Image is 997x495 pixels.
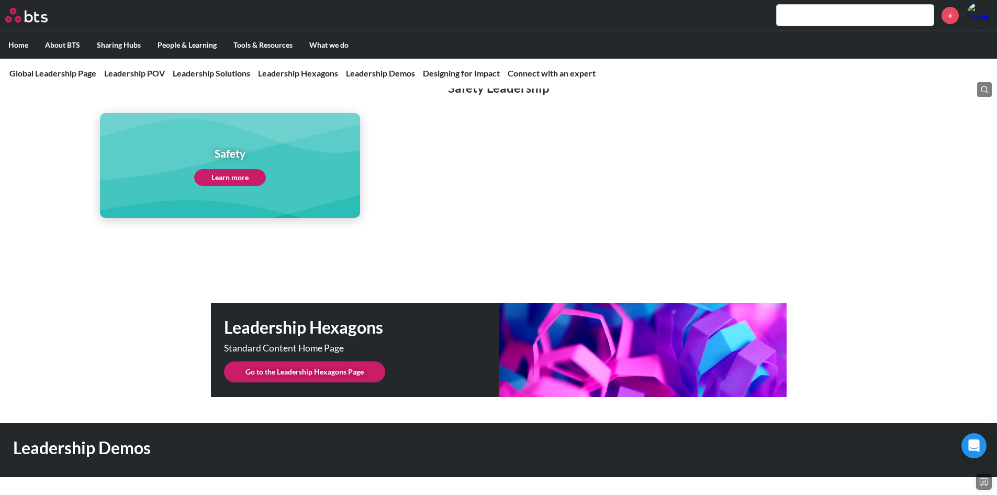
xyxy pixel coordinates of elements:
a: Leadership Hexagons [258,68,338,78]
label: What we do [301,31,357,59]
a: Global Leadership Page [9,68,96,78]
h1: Safety [194,146,266,161]
label: Sharing Hubs [88,31,149,59]
img: BTS Logo [5,8,48,23]
h1: Leadership Hexagons [224,316,499,339]
a: Connect with an expert [508,68,596,78]
a: Go home [5,8,67,23]
img: Nicole Gams [967,3,992,28]
a: Leadership Solutions [173,68,250,78]
h1: Leadership Demos [13,436,692,460]
label: Tools & Resources [225,31,301,59]
a: Leadership POV [104,68,165,78]
a: + [942,7,959,24]
label: People & Learning [149,31,225,59]
label: About BTS [37,31,88,59]
div: Open Intercom Messenger [961,433,987,458]
a: Designing for Impact [423,68,500,78]
a: Profile [967,3,992,28]
a: Go to the Leadership Hexagons Page [224,361,385,382]
p: Standard Content Home Page [224,344,444,353]
a: Learn more [194,169,266,186]
a: Leadership Demos [346,68,415,78]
